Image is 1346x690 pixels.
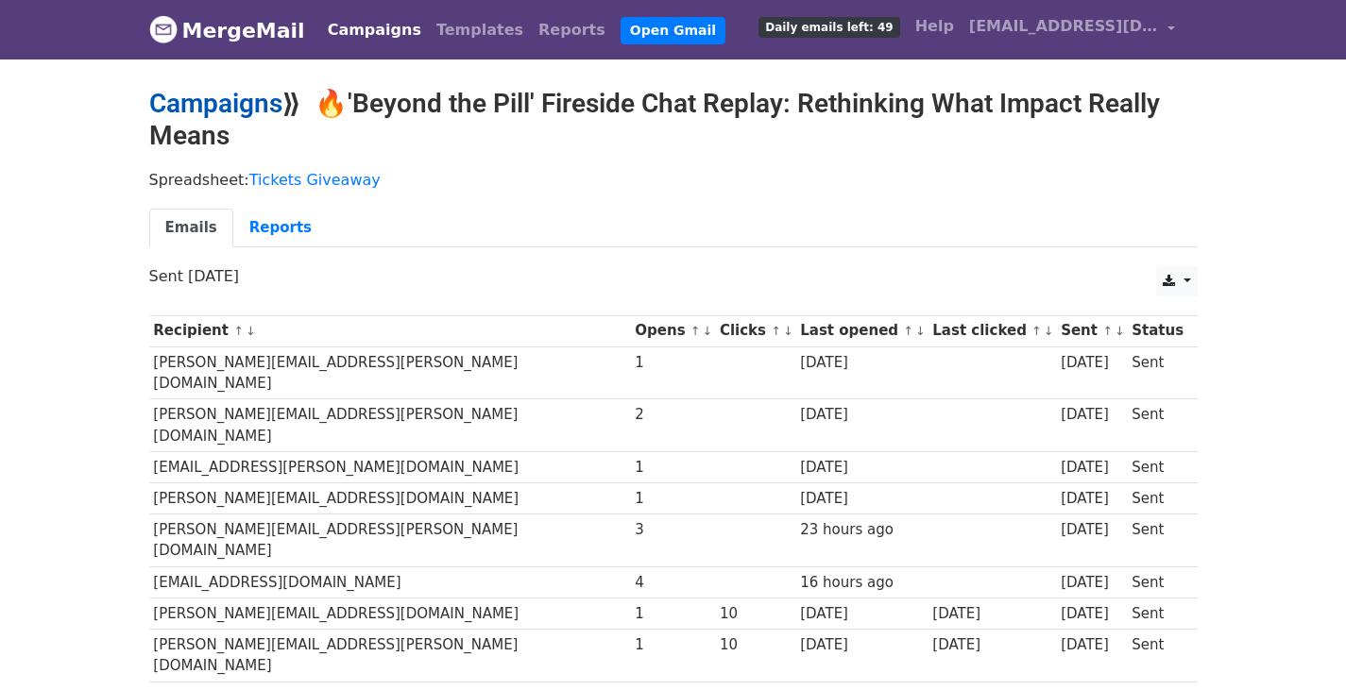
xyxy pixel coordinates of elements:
div: [DATE] [800,634,923,656]
a: Reports [531,11,613,49]
a: ↓ [1044,324,1054,338]
td: Sent [1127,566,1187,597]
a: Open Gmail [621,17,725,44]
img: MergeMail logo [149,15,178,43]
a: ↓ [783,324,793,338]
div: [DATE] [800,404,923,426]
div: 1 [635,457,710,479]
td: Sent [1127,514,1187,567]
div: [DATE] [932,634,1051,656]
div: 1 [635,488,710,510]
div: [DATE] [1061,572,1123,594]
div: [DATE] [932,603,1051,625]
a: Tickets Giveaway [249,171,381,189]
td: [PERSON_NAME][EMAIL_ADDRESS][PERSON_NAME][DOMAIN_NAME] [149,514,631,567]
th: Last opened [795,315,928,346]
a: ↑ [1031,324,1042,338]
p: Spreadsheet: [149,170,1198,190]
th: Sent [1056,315,1127,346]
td: Sent [1127,483,1187,514]
a: [EMAIL_ADDRESS][DOMAIN_NAME] [962,8,1183,52]
a: Reports [233,209,328,247]
td: [EMAIL_ADDRESS][PERSON_NAME][DOMAIN_NAME] [149,451,631,482]
div: 10 [720,603,792,625]
td: [PERSON_NAME][EMAIL_ADDRESS][DOMAIN_NAME] [149,597,631,629]
div: 1 [635,352,710,374]
a: ↓ [703,324,713,338]
a: Campaigns [320,11,429,49]
div: [DATE] [800,488,923,510]
div: [DATE] [1061,488,1123,510]
td: [EMAIL_ADDRESS][DOMAIN_NAME] [149,566,631,597]
th: Status [1127,315,1187,346]
div: 2 [635,404,710,426]
span: [EMAIL_ADDRESS][DOMAIN_NAME] [969,15,1158,38]
div: 16 hours ago [800,572,923,594]
td: Sent [1127,346,1187,399]
div: 1 [635,634,710,656]
div: [DATE] [1061,634,1123,656]
div: [DATE] [800,603,923,625]
iframe: Chat Widget [1252,599,1346,690]
div: [DATE] [1061,603,1123,625]
a: Daily emails left: 49 [751,8,907,45]
div: [DATE] [1061,519,1123,541]
a: ↑ [771,324,781,338]
h2: ⟫ 🔥'Beyond the Pill' Fireside Chat Replay: Rethinking What Impact Really Means [149,88,1198,151]
th: Opens [631,315,716,346]
p: Sent [DATE] [149,266,1198,286]
a: Campaigns [149,88,282,119]
td: [PERSON_NAME][EMAIL_ADDRESS][PERSON_NAME][DOMAIN_NAME] [149,399,631,452]
a: ↑ [233,324,244,338]
td: Sent [1127,451,1187,482]
a: MergeMail [149,10,305,50]
td: [PERSON_NAME][EMAIL_ADDRESS][PERSON_NAME][DOMAIN_NAME] [149,346,631,399]
div: [DATE] [1061,404,1123,426]
div: [DATE] [1061,457,1123,479]
span: Daily emails left: 49 [758,17,899,38]
a: ↑ [690,324,701,338]
a: ↓ [246,324,256,338]
td: [PERSON_NAME][EMAIL_ADDRESS][PERSON_NAME][DOMAIN_NAME] [149,629,631,682]
a: Emails [149,209,233,247]
a: ↑ [1102,324,1113,338]
div: 10 [720,634,792,656]
a: Templates [429,11,531,49]
th: Last clicked [929,315,1057,346]
div: 23 hours ago [800,519,923,541]
div: [DATE] [800,457,923,479]
td: Sent [1127,597,1187,629]
a: ↓ [1115,324,1125,338]
div: 3 [635,519,710,541]
div: [DATE] [800,352,923,374]
td: Sent [1127,399,1187,452]
th: Recipient [149,315,631,346]
td: [PERSON_NAME][EMAIL_ADDRESS][DOMAIN_NAME] [149,483,631,514]
td: Sent [1127,629,1187,682]
a: Help [908,8,962,45]
a: ↓ [915,324,926,338]
div: 1 [635,603,710,625]
a: ↑ [903,324,913,338]
th: Clicks [715,315,795,346]
div: [DATE] [1061,352,1123,374]
div: 4 [635,572,710,594]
